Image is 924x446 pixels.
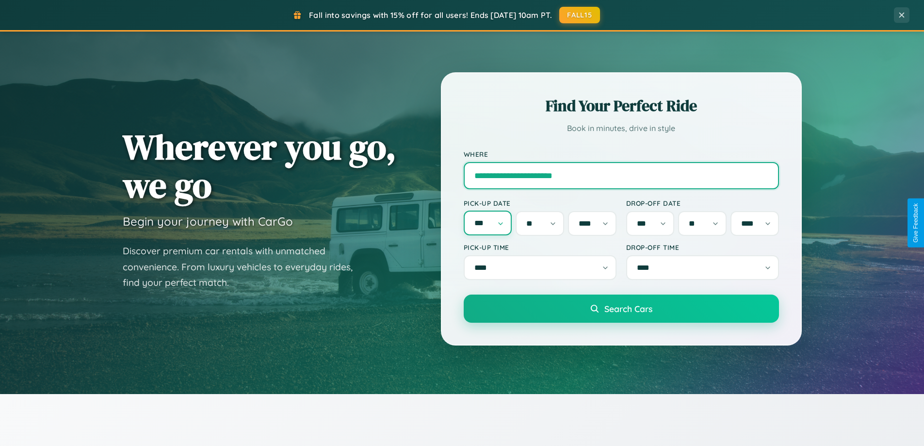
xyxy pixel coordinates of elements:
[464,199,616,207] label: Pick-up Date
[464,121,779,135] p: Book in minutes, drive in style
[464,150,779,158] label: Where
[123,243,365,291] p: Discover premium car rentals with unmatched convenience. From luxury vehicles to everyday rides, ...
[309,10,552,20] span: Fall into savings with 15% off for all users! Ends [DATE] 10am PT.
[626,243,779,251] label: Drop-off Time
[604,303,652,314] span: Search Cars
[626,199,779,207] label: Drop-off Date
[123,128,396,204] h1: Wherever you go, we go
[464,243,616,251] label: Pick-up Time
[464,295,779,323] button: Search Cars
[912,203,919,243] div: Give Feedback
[464,95,779,116] h2: Find Your Perfect Ride
[123,214,293,229] h3: Begin your journey with CarGo
[559,7,600,23] button: FALL15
